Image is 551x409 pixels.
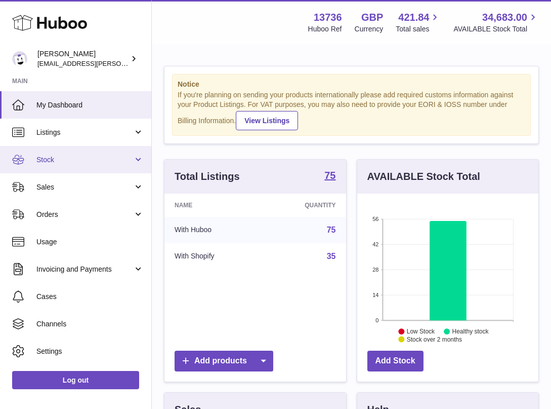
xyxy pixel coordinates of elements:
span: 421.84 [398,11,429,24]
strong: Notice [178,80,525,89]
a: 35 [327,252,336,261]
text: 14 [372,292,378,298]
h3: Total Listings [175,170,240,183]
text: 28 [372,267,378,273]
a: 75 [327,226,336,234]
span: My Dashboard [36,100,144,110]
strong: 75 [324,170,335,180]
span: Stock [36,155,133,165]
span: Usage [36,237,144,247]
span: AVAILABLE Stock Total [453,24,539,34]
text: 42 [372,241,378,247]
div: [PERSON_NAME] [37,49,129,68]
span: Settings [36,347,144,356]
a: 421.84 Total sales [396,11,441,34]
text: 0 [375,317,378,323]
th: Quantity [262,194,346,217]
text: Low Stock [406,328,435,335]
span: [EMAIL_ADDRESS][PERSON_NAME][DOMAIN_NAME] [37,59,203,67]
span: 34,683.00 [482,11,527,24]
span: Listings [36,128,133,137]
span: Cases [36,292,144,302]
span: Total sales [396,24,441,34]
th: Name [164,194,262,217]
img: horia@orea.uk [12,51,27,66]
text: Healthy stock [452,328,489,335]
div: Huboo Ref [308,24,342,34]
td: With Shopify [164,243,262,270]
span: Sales [36,182,133,192]
td: With Huboo [164,217,262,243]
a: 34,683.00 AVAILABLE Stock Total [453,11,539,34]
strong: 13736 [314,11,342,24]
span: Invoicing and Payments [36,265,133,274]
text: 56 [372,216,378,222]
div: If you're planning on sending your products internationally please add required customs informati... [178,90,525,130]
span: Orders [36,210,133,219]
h3: AVAILABLE Stock Total [367,170,480,183]
span: Channels [36,319,144,329]
a: Add products [175,351,273,371]
a: Log out [12,371,139,389]
div: Currency [355,24,384,34]
a: Add Stock [367,351,423,371]
a: View Listings [236,111,298,130]
strong: GBP [361,11,383,24]
a: 75 [324,170,335,182]
text: Stock over 2 months [406,336,461,343]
